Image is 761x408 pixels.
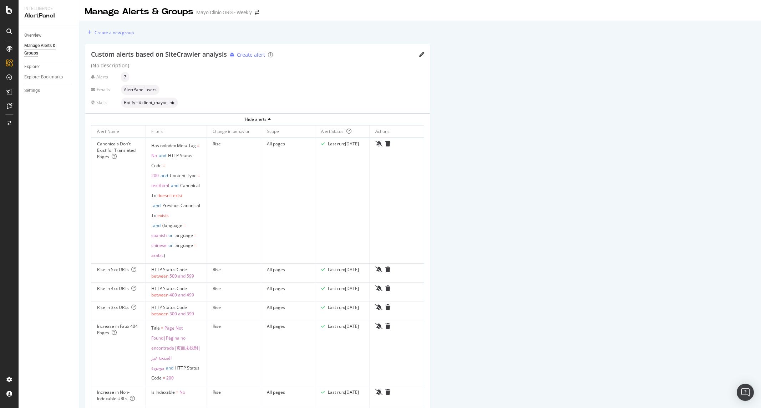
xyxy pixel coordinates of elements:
[385,389,390,395] div: trash
[166,365,173,371] span: and
[85,116,430,122] div: Hide alerts
[151,389,175,395] span: Is Indexable
[121,72,129,82] div: neutral label
[151,182,169,188] span: text/html
[170,172,197,179] span: Content-Type
[151,202,200,218] span: Previous Canonical To
[24,12,73,20] div: AlertPanel
[124,75,126,79] span: 7
[159,153,166,159] span: and
[24,32,74,39] a: Overview
[375,304,382,310] div: bell-slash
[267,141,309,147] div: All pages
[213,141,255,147] div: Rise
[151,143,196,149] span: Has noindex Meta Tag
[151,325,160,331] span: Title
[375,141,382,146] div: bell-slash
[194,242,197,248] span: =
[328,267,359,273] div: Last run: [DATE]
[385,304,390,310] div: trash
[24,73,63,81] div: Explorer Bookmarks
[385,323,390,329] div: trash
[207,125,261,138] th: Change in behavior
[183,222,186,228] span: =
[255,10,259,15] div: arrow-right-arrow-left
[24,42,67,57] div: Manage Alerts & Groups
[196,9,252,16] div: Mayo Clinic ORG - Weekly
[267,267,309,273] div: All pages
[267,323,309,330] div: All pages
[168,232,173,238] span: or
[375,323,382,329] div: bell-slash
[385,285,390,291] div: trash
[24,42,74,57] a: Manage Alerts & Groups
[151,242,167,248] span: chinese
[97,267,139,273] div: Rise in 5xx URLs
[124,100,175,105] span: Botify - #client_mayoclinic
[169,273,194,279] span: 500 and 599
[151,232,167,238] span: spanish
[151,285,187,291] span: HTTP Status Code
[151,304,187,310] span: HTTP Status Code
[97,304,139,311] div: Rise in 3xx URLs
[153,202,161,208] span: and
[227,51,265,59] button: Create alert
[24,63,40,71] div: Explorer
[315,125,370,138] th: Alert Status
[168,242,173,248] span: or
[267,304,309,311] div: All pages
[328,304,359,311] div: Last run: [DATE]
[157,192,182,198] span: doesn't exist
[161,325,163,331] span: =
[375,267,382,272] div: bell-slash
[169,311,194,317] span: 300 and 399
[151,153,192,169] span: HTTP Status Code
[153,222,161,228] span: and
[213,323,255,330] div: Rise
[161,172,168,179] span: and
[328,141,359,147] div: Last run: [DATE]
[164,222,182,228] span: language
[194,232,197,238] span: =
[24,63,74,71] a: Explorer
[328,389,359,396] div: Last run: [DATE]
[176,389,178,395] span: =
[95,30,134,36] div: Create a new group
[157,212,169,218] span: exists
[385,267,390,272] div: trash
[24,6,73,12] div: Intelligence
[213,267,255,273] div: Rise
[261,125,315,138] th: Scope
[151,273,168,279] span: between
[237,51,265,58] div: Create alert
[171,182,178,188] span: and
[174,242,193,248] span: language
[151,311,168,317] span: between
[24,87,74,94] a: Settings
[213,389,255,396] div: Rise
[151,182,200,198] span: Canonical To
[151,252,164,258] span: arabic
[163,375,165,381] span: =
[213,285,255,292] div: Rise
[213,304,255,311] div: Rise
[91,87,118,93] div: Emails
[146,125,207,138] th: Filters
[370,125,424,138] th: Actions
[91,74,118,80] div: Alerts
[385,141,390,146] div: trash
[97,285,139,292] div: Rise in 4xx URLs
[91,62,424,69] div: (No description)
[85,6,193,18] div: Manage Alerts & Groups
[179,389,185,395] span: No
[24,87,40,94] div: Settings
[97,323,139,336] div: Increase in Faux 404 Pages
[328,323,359,330] div: Last run: [DATE]
[121,85,159,95] div: neutral label
[737,384,754,401] div: Open Intercom Messenger
[375,389,382,395] div: bell-slash
[375,285,382,291] div: bell-slash
[197,143,199,149] span: =
[419,52,424,57] div: pencil
[85,27,134,38] button: Create a new group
